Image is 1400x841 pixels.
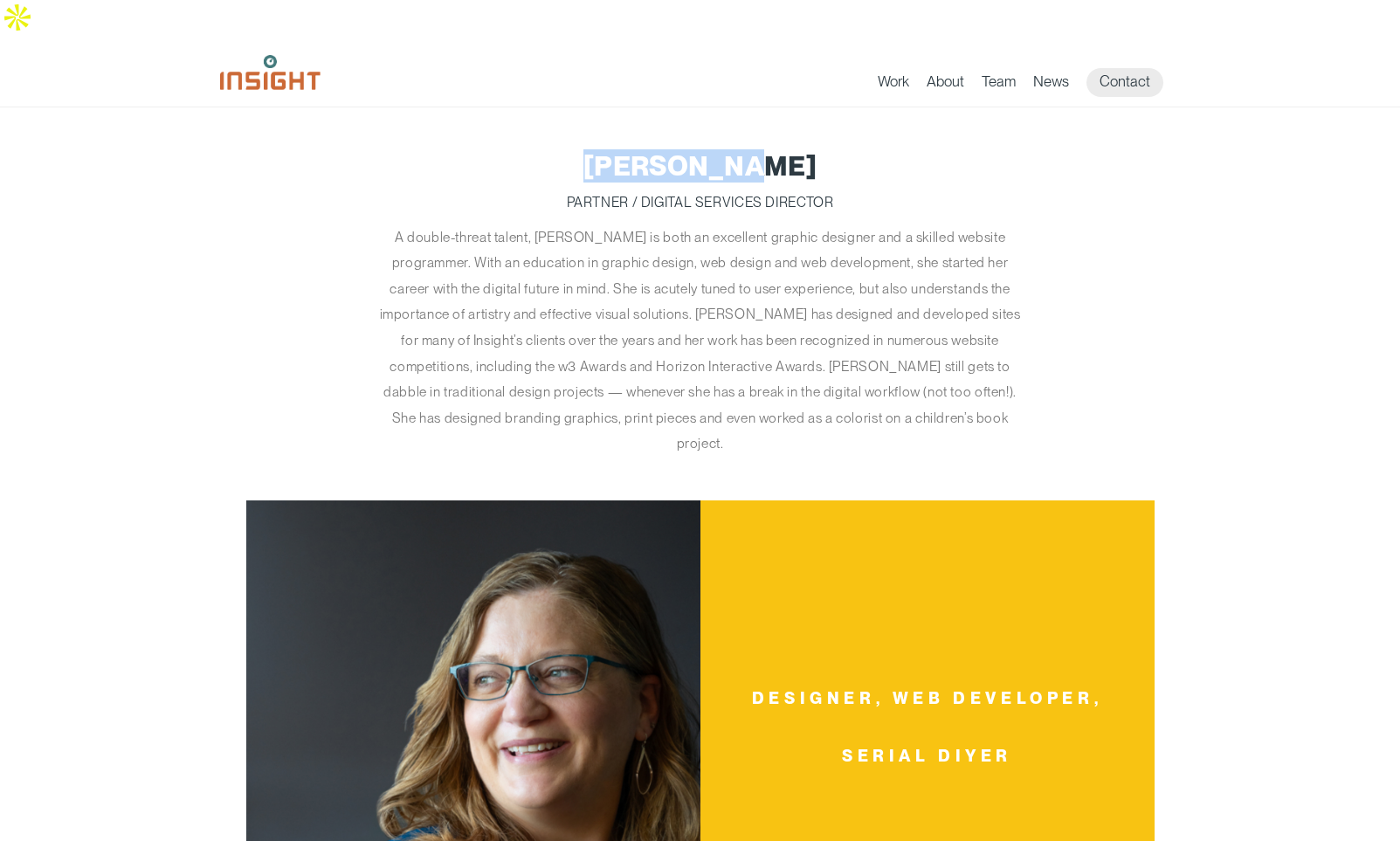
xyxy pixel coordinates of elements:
[1086,68,1163,97] a: Contact
[744,670,1111,784] span: Designer, Web Developer, Serial DIYer
[220,55,321,90] img: Insight Marketing Design
[373,224,1028,457] p: A double-threat talent, [PERSON_NAME] is both an excellent graphic designer and a skilled website...
[246,190,1155,216] p: Partner / Digital Services Director
[878,72,909,97] a: Work
[878,68,1181,97] nav: primary navigation menu
[1033,72,1069,97] a: News
[982,72,1016,97] a: Team
[246,151,1155,181] h1: [PERSON_NAME]
[927,72,964,97] a: About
